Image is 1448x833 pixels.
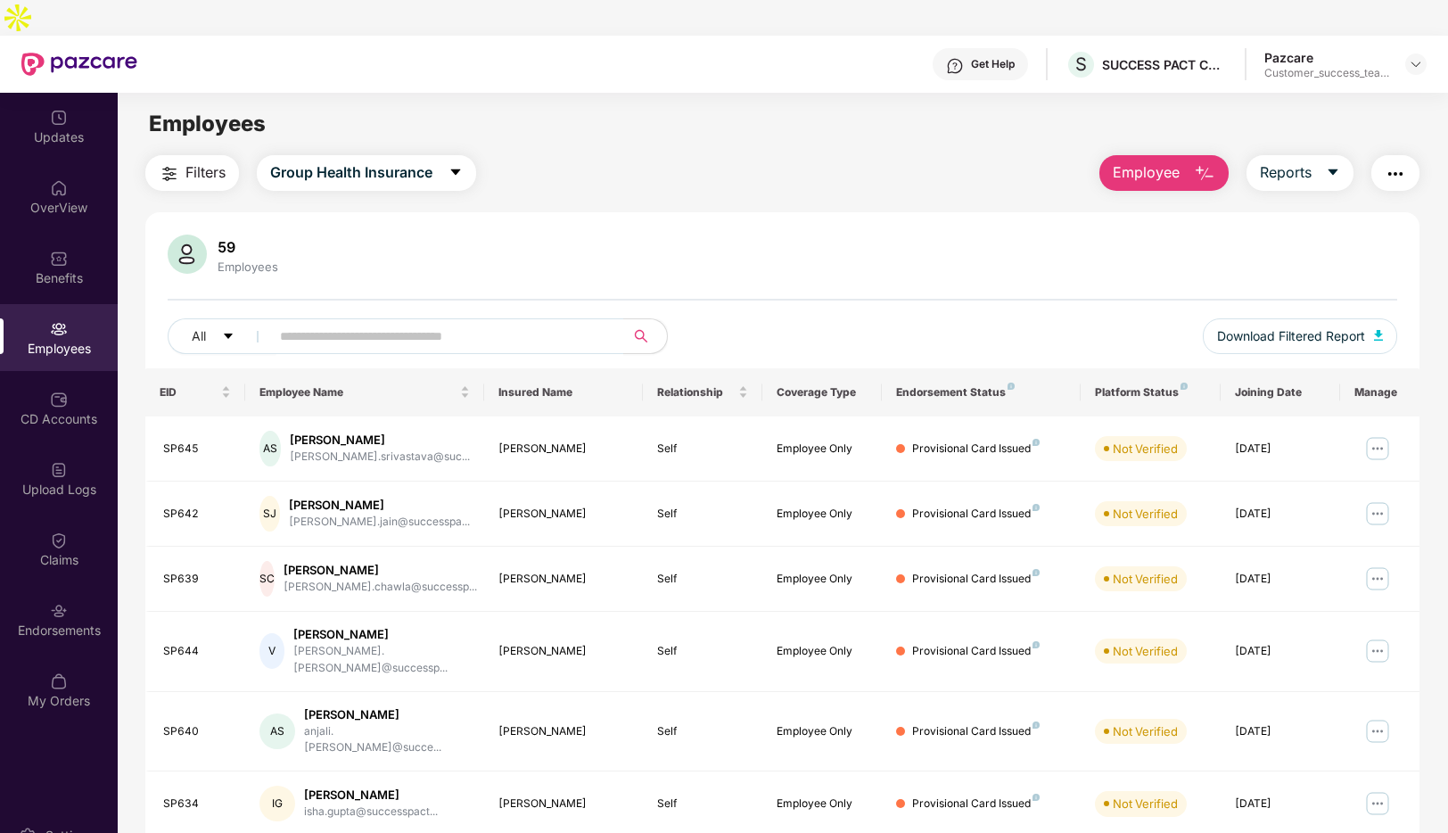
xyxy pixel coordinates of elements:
[1113,440,1178,458] div: Not Verified
[643,368,762,416] th: Relationship
[163,441,231,458] div: SP645
[222,330,234,344] span: caret-down
[498,643,629,660] div: [PERSON_NAME]
[1363,717,1392,746] img: manageButton
[145,368,245,416] th: EID
[289,514,470,531] div: [PERSON_NAME].jain@successpa...
[1264,66,1389,80] div: Customer_success_team_lead
[1363,637,1392,665] img: manageButton
[50,391,68,408] img: svg+xml;base64,PHN2ZyBpZD0iQ0RfQWNjb3VudHMiIGRhdGEtbmFtZT0iQ0QgQWNjb3VudHMiIHhtbG5zPSJodHRwOi8vd3...
[304,706,470,723] div: [PERSON_NAME]
[192,326,206,346] span: All
[214,260,282,274] div: Employees
[1340,368,1419,416] th: Manage
[50,461,68,479] img: svg+xml;base64,PHN2ZyBpZD0iVXBsb2FkX0xvZ3MiIGRhdGEtbmFtZT0iVXBsb2FkIExvZ3MiIHhtbG5zPSJodHRwOi8vd3...
[1217,326,1365,346] span: Download Filtered Report
[912,643,1040,660] div: Provisional Card Issued
[1235,643,1326,660] div: [DATE]
[657,796,748,812] div: Self
[290,432,470,449] div: [PERSON_NAME]
[912,723,1040,740] div: Provisional Card Issued
[290,449,470,466] div: [PERSON_NAME].srivastava@suc...
[657,385,735,400] span: Relationship
[623,329,658,343] span: search
[777,506,868,523] div: Employee Only
[777,643,868,660] div: Employee Only
[1409,57,1423,71] img: svg+xml;base64,PHN2ZyBpZD0iRHJvcGRvd24tMzJ4MzIiIHhtbG5zPSJodHRwOi8vd3d3LnczLm9yZy8yMDAwL3N2ZyIgd2...
[259,633,285,669] div: V
[145,155,239,191] button: Filters
[185,161,226,184] span: Filters
[257,155,476,191] button: Group Health Insurancecaret-down
[163,643,231,660] div: SP644
[777,441,868,458] div: Employee Only
[777,571,868,588] div: Employee Only
[498,506,629,523] div: [PERSON_NAME]
[1095,385,1205,400] div: Platform Status
[1235,723,1326,740] div: [DATE]
[270,161,432,184] span: Group Health Insurance
[160,385,218,400] span: EID
[1363,499,1392,528] img: manageButton
[912,571,1040,588] div: Provisional Card Issued
[1235,441,1326,458] div: [DATE]
[1033,569,1040,576] img: svg+xml;base64,PHN2ZyB4bWxucz0iaHR0cDovL3d3dy53My5vcmcvMjAwMC9zdmciIHdpZHRoPSI4IiBoZWlnaHQ9IjgiIH...
[1113,570,1178,588] div: Not Verified
[484,368,644,416] th: Insured Name
[498,723,629,740] div: [PERSON_NAME]
[657,506,748,523] div: Self
[245,368,484,416] th: Employee Name
[1235,571,1326,588] div: [DATE]
[1033,794,1040,801] img: svg+xml;base64,PHN2ZyB4bWxucz0iaHR0cDovL3d3dy53My5vcmcvMjAwMC9zdmciIHdpZHRoPSI4IiBoZWlnaHQ9IjgiIH...
[777,723,868,740] div: Employee Only
[657,571,748,588] div: Self
[1113,642,1178,660] div: Not Verified
[1099,155,1229,191] button: Employee
[149,111,266,136] span: Employees
[163,571,231,588] div: SP639
[1102,56,1227,73] div: SUCCESS PACT CONSULTING PRIVATE LIMITED
[1075,54,1087,75] span: S
[971,57,1015,71] div: Get Help
[1235,796,1326,812] div: [DATE]
[50,179,68,197] img: svg+xml;base64,PHN2ZyBpZD0iSG9tZSIgeG1sbnM9Imh0dHA6Ly93d3cudzMub3JnLzIwMDAvc3ZnIiB3aWR0aD0iMjAiIG...
[293,643,469,677] div: [PERSON_NAME].[PERSON_NAME]@successp...
[1033,439,1040,446] img: svg+xml;base64,PHN2ZyB4bWxucz0iaHR0cDovL3d3dy53My5vcmcvMjAwMC9zdmciIHdpZHRoPSI4IiBoZWlnaHQ9IjgiIH...
[259,713,295,749] div: AS
[259,496,280,532] div: SJ
[293,626,469,643] div: [PERSON_NAME]
[284,562,477,579] div: [PERSON_NAME]
[1374,330,1383,341] img: svg+xml;base64,PHN2ZyB4bWxucz0iaHR0cDovL3d3dy53My5vcmcvMjAwMC9zdmciIHhtbG5zOnhsaW5rPSJodHRwOi8vd3...
[1246,155,1353,191] button: Reportscaret-down
[1033,722,1040,729] img: svg+xml;base64,PHN2ZyB4bWxucz0iaHR0cDovL3d3dy53My5vcmcvMjAwMC9zdmciIHdpZHRoPSI4IiBoZWlnaHQ9IjgiIH...
[498,796,629,812] div: [PERSON_NAME]
[1113,505,1178,523] div: Not Verified
[159,163,180,185] img: svg+xml;base64,PHN2ZyB4bWxucz0iaHR0cDovL3d3dy53My5vcmcvMjAwMC9zdmciIHdpZHRoPSIyNCIgaGVpZ2h0PSIyNC...
[448,165,463,181] span: caret-down
[912,506,1040,523] div: Provisional Card Issued
[259,385,457,400] span: Employee Name
[289,497,470,514] div: [PERSON_NAME]
[657,723,748,740] div: Self
[1033,504,1040,511] img: svg+xml;base64,PHN2ZyB4bWxucz0iaHR0cDovL3d3dy53My5vcmcvMjAwMC9zdmciIHdpZHRoPSI4IiBoZWlnaHQ9IjgiIH...
[1363,434,1392,463] img: manageButton
[1326,165,1340,181] span: caret-down
[1363,565,1392,593] img: manageButton
[168,235,207,274] img: svg+xml;base64,PHN2ZyB4bWxucz0iaHR0cDovL3d3dy53My5vcmcvMjAwMC9zdmciIHhtbG5zOnhsaW5rPSJodHRwOi8vd3...
[623,318,668,354] button: search
[1181,383,1188,390] img: svg+xml;base64,PHN2ZyB4bWxucz0iaHR0cDovL3d3dy53My5vcmcvMjAwMC9zdmciIHdpZHRoPSI4IiBoZWlnaHQ9IjgiIH...
[214,238,282,256] div: 59
[912,796,1040,812] div: Provisional Card Issued
[762,368,882,416] th: Coverage Type
[1194,163,1215,185] img: svg+xml;base64,PHN2ZyB4bWxucz0iaHR0cDovL3d3dy53My5vcmcvMjAwMC9zdmciIHhtbG5zOnhsaW5rPSJodHRwOi8vd3...
[168,318,276,354] button: Allcaret-down
[304,787,438,804] div: [PERSON_NAME]
[163,796,231,812] div: SP634
[498,571,629,588] div: [PERSON_NAME]
[912,441,1040,458] div: Provisional Card Issued
[896,385,1066,400] div: Endorsement Status
[498,441,629,458] div: [PERSON_NAME]
[50,109,68,127] img: svg+xml;base64,PHN2ZyBpZD0iVXBkYXRlZCIgeG1sbnM9Imh0dHA6Ly93d3cudzMub3JnLzIwMDAvc3ZnIiB3aWR0aD0iMj...
[1264,49,1389,66] div: Pazcare
[304,804,438,821] div: isha.gupta@successpact...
